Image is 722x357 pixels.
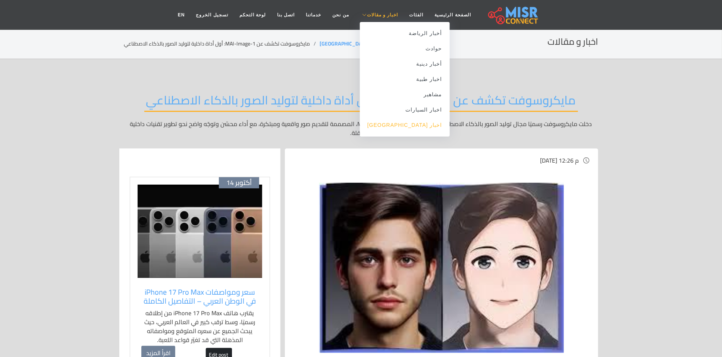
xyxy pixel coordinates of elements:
a: اخبار [GEOGRAPHIC_DATA] [360,118,450,133]
a: أخبار الرياضة [360,26,450,41]
h2: اخبار و مقالات [547,37,598,47]
a: من نحن [327,8,355,22]
a: خدماتنا [301,8,327,22]
a: اخبار السيارات [360,102,450,118]
img: واجهة أداة MAI-Image-1 لتوليد الصور من مايكروسوفت بتقنية الذكاء الاصطناعي [319,183,564,353]
a: اخبار و مقالات [355,8,404,22]
a: اتصل بنا [271,8,300,22]
a: اخبار [GEOGRAPHIC_DATA] [320,39,380,48]
a: لوحة التحكم [234,8,271,22]
a: الصفحة الرئيسية [429,8,477,22]
li: مايكروسوفت تكشف عن MAI-Image-1: أول أداة داخلية لتوليد الصور بالذكاء الاصطناعي [124,40,320,48]
span: أكتوبر 14 [226,179,252,187]
a: مشاهير [360,87,450,102]
a: الفئات [404,8,429,22]
a: اخبار طبية [360,72,450,87]
a: أخبار دينية [360,56,450,72]
a: حوادث [360,41,450,56]
p: يقترب هاتف iPhone 17 Pro Max من إطلاقه رسميًا، وسط ترقب كبير في العالم العربي، حيث يبحث الجميع عن... [141,309,258,344]
p: دخلت مايكروسوفت رسميًا مجال توليد الصور بالذكاء الاصطناعي عبر أداتها الجديدة MAI-Image-1، المصممة... [124,119,598,137]
h2: مايكروسوفت تكشف عن MAI-Image-1: أول أداة داخلية لتوليد الصور بالذكاء الاصطناعي [144,93,578,112]
span: [DATE] 12:26 م [540,155,579,166]
img: main.misr_connect [488,6,538,24]
span: اخبار و مقالات [367,12,398,18]
img: تصميم ومزايا هاتف iPhone 17 Pro Max الجديد باللون الفضي [138,185,262,278]
a: تسجيل الخروج [191,8,234,22]
a: EN [172,8,191,22]
a: سعر ومواصفات iPhone 17 Pro Max في الوطن العربي – التفاصيل الكاملة [141,288,258,306]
